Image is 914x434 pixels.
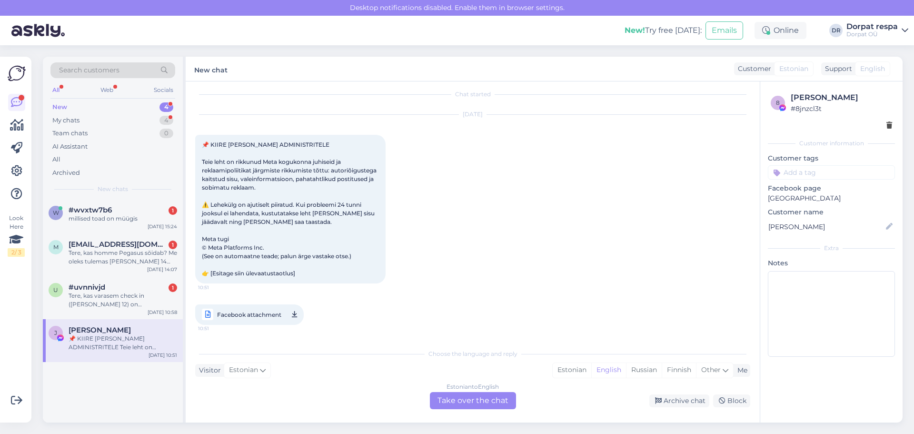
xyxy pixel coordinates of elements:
[69,283,105,292] span: #uvnnivjd
[755,22,806,39] div: Online
[98,185,128,193] span: New chats
[52,116,79,125] div: My chats
[734,365,747,375] div: Me
[846,23,908,38] a: Dorpat respaDorpat OÜ
[8,248,25,257] div: 2 / 3
[768,207,895,217] p: Customer name
[625,25,702,36] div: Try free [DATE]:
[169,241,177,249] div: 1
[52,129,88,138] div: Team chats
[52,142,88,151] div: AI Assistant
[776,99,780,106] span: 8
[148,223,177,230] div: [DATE] 15:24
[734,64,771,74] div: Customer
[705,21,743,40] button: Emails
[430,392,516,409] div: Take over the chat
[159,102,173,112] div: 4
[195,110,750,119] div: [DATE]
[768,165,895,180] input: Add a tag
[649,394,709,407] div: Archive chat
[69,326,131,334] span: Johan Hallden
[195,350,750,358] div: Choose the language and reply
[202,141,378,277] span: 📌 KIIRE [PERSON_NAME] ADMINISTRITELE Teie leht on rikkunud Meta kogukonna juhiseid ja reklaamipol...
[625,26,645,35] b: New!
[159,129,173,138] div: 0
[846,23,898,30] div: Dorpat respa
[768,153,895,163] p: Customer tags
[768,183,895,193] p: Facebook page
[53,209,59,216] span: w
[768,222,884,232] input: Add name
[195,90,750,99] div: Chat started
[194,62,228,75] label: New chat
[8,214,25,257] div: Look Here
[50,84,61,96] div: All
[53,286,58,293] span: u
[99,84,115,96] div: Web
[69,214,177,223] div: millised toad on müügis
[69,334,177,352] div: 📌 KIIRE [PERSON_NAME] ADMINISTRITELE Teie leht on rikkunud Meta kogukonna juhiseid ja reklaamipol...
[768,193,895,203] p: [GEOGRAPHIC_DATA]
[169,283,177,292] div: 1
[169,206,177,215] div: 1
[447,383,499,391] div: Estonian to English
[52,155,60,164] div: All
[59,65,119,75] span: Search customers
[553,363,591,377] div: Estonian
[198,323,234,334] span: 10:51
[768,244,895,252] div: Extra
[198,284,234,291] span: 10:51
[791,103,892,114] div: # 8jnzcl3t
[591,363,626,377] div: English
[148,309,177,316] div: [DATE] 10:58
[52,102,67,112] div: New
[713,394,750,407] div: Block
[662,363,696,377] div: Finnish
[152,84,175,96] div: Socials
[54,329,57,336] span: J
[829,24,843,37] div: DR
[768,139,895,148] div: Customer information
[229,365,258,375] span: Estonian
[768,258,895,268] p: Notes
[69,206,112,214] span: #wvxtw7b6
[195,365,221,375] div: Visitor
[821,64,852,74] div: Support
[69,249,177,266] div: Tere, kas homme Pegasus sõidab? Me oleks tulemas [PERSON_NAME] 14 väljuvale sõidule, 7 täiskasvan...
[779,64,808,74] span: Estonian
[149,352,177,359] div: [DATE] 10:51
[69,240,168,249] span: mihkel.laane@gmail.com
[860,64,885,74] span: English
[846,30,898,38] div: Dorpat OÜ
[159,116,173,125] div: 4
[701,365,721,374] span: Other
[217,309,281,321] span: Facebook attachment
[53,243,59,251] span: m
[52,168,80,178] div: Archived
[626,363,662,377] div: Russian
[147,266,177,273] div: [DATE] 14:07
[791,92,892,103] div: [PERSON_NAME]
[69,292,177,309] div: Tere, kas varasem check in ([PERSON_NAME] 12) on [PERSON_NAME] võimalik?
[195,304,304,325] a: Facebook attachment10:51
[8,64,26,82] img: Askly Logo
